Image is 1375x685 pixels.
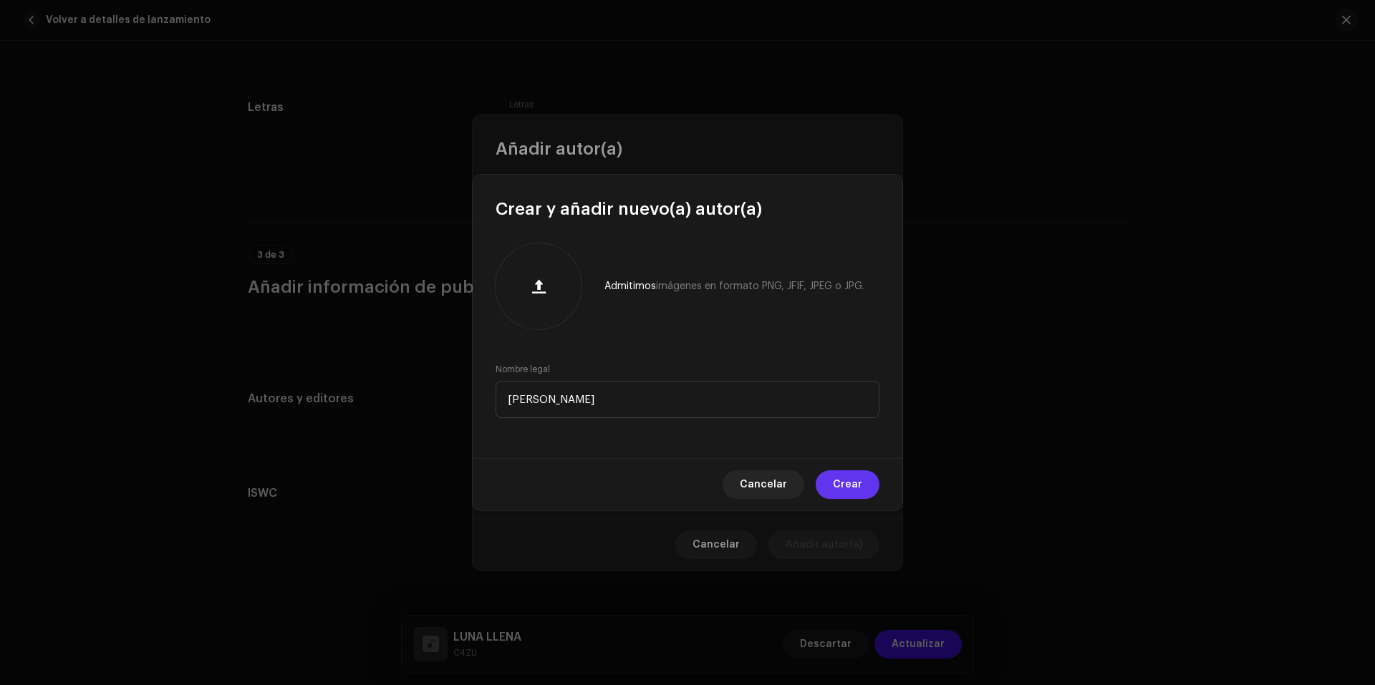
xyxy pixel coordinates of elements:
[740,470,787,499] span: Cancelar
[656,281,864,291] span: imágenes en formato PNG, JFIF, JPEG o JPG.
[833,470,862,499] span: Crear
[816,470,879,499] button: Crear
[496,381,879,418] input: Ingrese un nombre legal
[496,198,762,220] span: Crear y añadir nuevo(a) autor(a)
[496,364,550,375] label: Nombre legal
[723,470,804,499] button: Cancelar
[604,281,864,292] div: Admitimos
